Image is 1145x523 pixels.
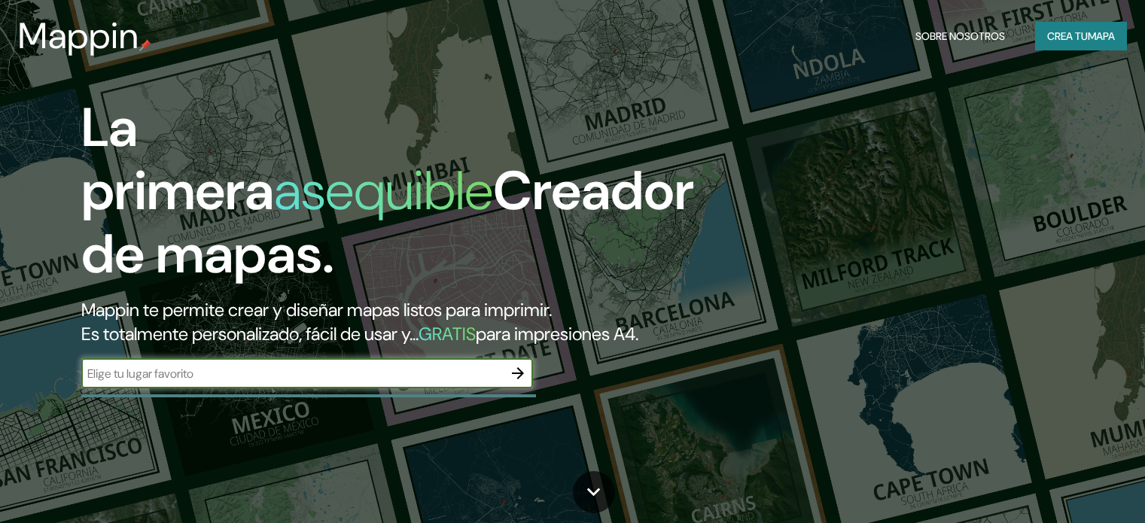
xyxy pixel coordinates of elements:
font: para impresiones A4. [476,322,638,345]
input: Elige tu lugar favorito [81,365,503,382]
img: pin de mapeo [139,39,151,51]
button: Sobre nosotros [909,22,1011,50]
font: Sobre nosotros [915,29,1005,43]
font: asequible [274,156,493,226]
font: Es totalmente personalizado, fácil de usar y... [81,322,419,345]
button: Crea tumapa [1035,22,1127,50]
font: Creador de mapas. [81,156,694,289]
font: La primera [81,93,274,226]
font: Mappin [18,12,139,59]
font: Crea tu [1047,29,1088,43]
font: mapa [1088,29,1115,43]
font: Mappin te permite crear y diseñar mapas listos para imprimir. [81,298,552,321]
font: GRATIS [419,322,476,345]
